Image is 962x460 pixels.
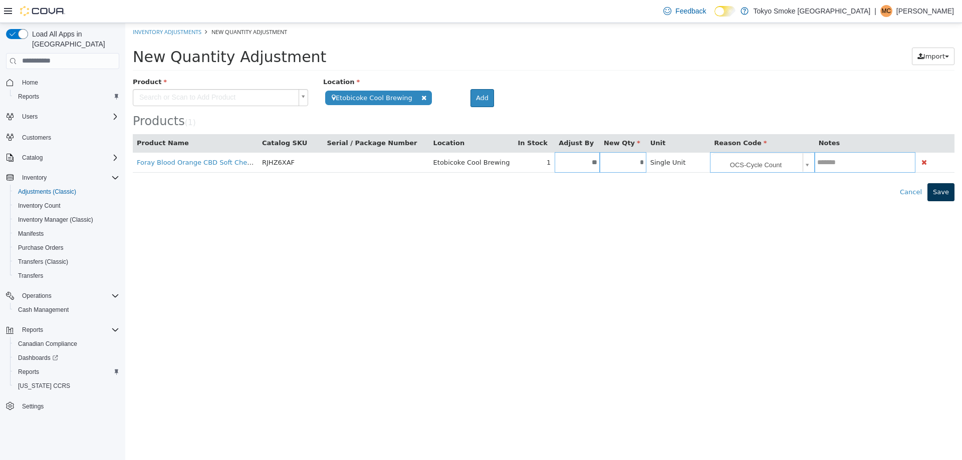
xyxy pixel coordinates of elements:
[587,130,673,150] span: OCS-Cycle Count
[18,324,47,336] button: Reports
[22,154,43,162] span: Catalog
[18,340,77,348] span: Canadian Compliance
[794,134,804,145] button: Delete Product
[2,110,123,124] button: Users
[18,132,55,144] a: Customers
[10,365,123,379] button: Reports
[14,242,119,254] span: Purchase Orders
[880,5,892,17] div: Mitchell Catalano
[14,352,62,364] a: Dashboards
[659,1,710,21] a: Feedback
[14,214,97,226] a: Inventory Manager (Classic)
[14,352,119,364] span: Dashboards
[587,130,686,149] a: OCS-Cycle Count
[714,6,736,17] input: Dark Mode
[18,188,76,196] span: Adjustments (Classic)
[345,66,369,84] button: Add
[308,136,385,143] span: Etobicoke Cool Brewing
[20,6,65,16] img: Cova
[18,400,119,412] span: Settings
[14,270,119,282] span: Transfers
[18,111,42,123] button: Users
[22,134,51,142] span: Customers
[22,79,38,87] span: Home
[798,30,820,37] span: Import
[478,116,515,124] span: New Qty
[2,171,123,185] button: Inventory
[693,115,716,125] button: Notes
[18,382,70,390] span: [US_STATE] CCRS
[433,115,470,125] button: Adjust By
[18,272,43,280] span: Transfers
[2,323,123,337] button: Reports
[14,242,68,254] a: Purchase Orders
[10,241,123,255] button: Purchase Orders
[86,5,162,13] span: New Quantity Adjustment
[2,289,123,303] button: Operations
[2,151,123,165] button: Catalog
[10,269,123,283] button: Transfers
[18,306,69,314] span: Cash Management
[8,25,201,43] span: New Quantity Adjustment
[133,129,198,150] td: RJHZ6XAF
[18,216,93,224] span: Inventory Manager (Classic)
[10,213,123,227] button: Inventory Manager (Classic)
[18,111,119,123] span: Users
[769,160,802,178] button: Cancel
[18,172,119,184] span: Inventory
[200,68,307,82] span: Etobicoke Cool Brewing
[18,76,119,89] span: Home
[388,129,429,150] td: 1
[14,200,119,212] span: Inventory Count
[2,399,123,413] button: Settings
[10,227,123,241] button: Manifests
[14,91,43,103] a: Reports
[754,5,871,17] p: Tokyo Smoke [GEOGRAPHIC_DATA]
[8,66,183,83] a: Search or Scan to Add Product
[198,55,234,63] span: Location
[10,379,123,393] button: [US_STATE] CCRS
[28,29,119,49] span: Load All Apps in [GEOGRAPHIC_DATA]
[14,228,119,240] span: Manifests
[18,244,64,252] span: Purchase Orders
[10,199,123,213] button: Inventory Count
[14,256,72,268] a: Transfers (Classic)
[18,400,48,412] a: Settings
[10,351,123,365] a: Dashboards
[12,136,149,143] a: Foray Blood Orange CBD Soft Chews 30pk
[22,174,47,182] span: Inventory
[14,270,47,282] a: Transfers
[18,152,119,164] span: Catalog
[14,338,81,350] a: Canadian Compliance
[874,5,876,17] p: |
[22,292,52,300] span: Operations
[18,172,51,184] button: Inventory
[14,228,48,240] a: Manifests
[10,90,123,104] button: Reports
[787,25,829,43] button: Import
[12,115,66,125] button: Product Name
[675,6,706,16] span: Feedback
[18,290,56,302] button: Operations
[10,337,123,351] button: Canadian Compliance
[14,366,119,378] span: Reports
[14,200,65,212] a: Inventory Count
[802,160,829,178] button: Save
[18,152,47,164] button: Catalog
[8,5,76,13] a: Inventory Adjustments
[14,338,119,350] span: Canadian Compliance
[10,185,123,199] button: Adjustments (Classic)
[308,115,341,125] button: Location
[2,75,123,90] button: Home
[22,402,44,410] span: Settings
[589,116,641,124] span: Reason Code
[18,131,119,143] span: Customers
[18,368,39,376] span: Reports
[2,130,123,144] button: Customers
[525,136,561,143] span: Single Unit
[137,115,184,125] button: Catalog SKU
[14,380,119,392] span: Washington CCRS
[14,256,119,268] span: Transfers (Classic)
[18,202,61,210] span: Inventory Count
